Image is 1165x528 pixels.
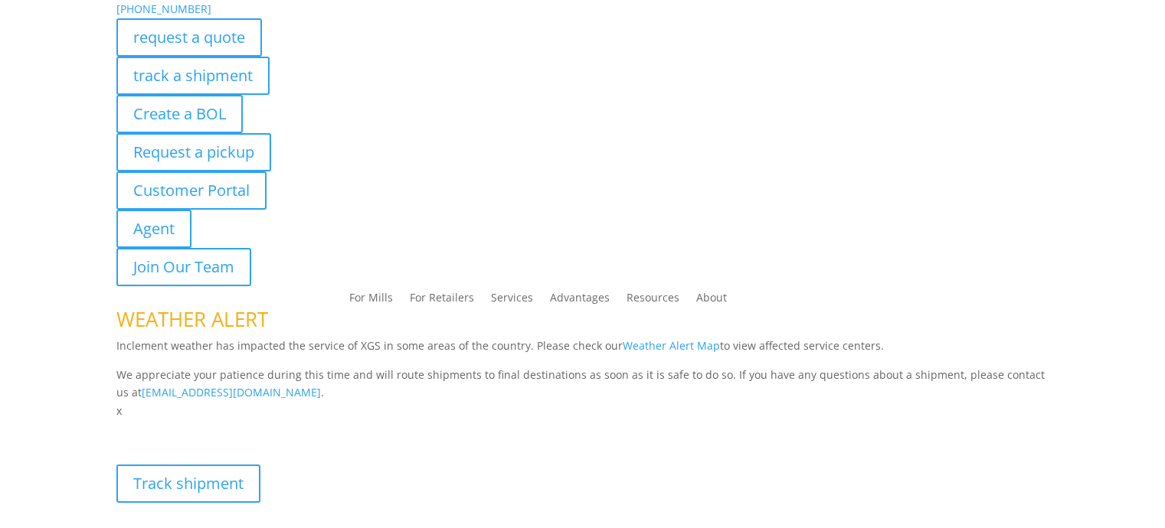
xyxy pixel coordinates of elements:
a: request a quote [116,18,262,57]
p: We appreciate your patience during this time and will route shipments to final destinations as so... [116,366,1049,403]
a: Join Our Team [116,248,251,286]
a: Resources [627,292,679,309]
a: Request a pickup [116,133,271,171]
a: Agent [116,210,191,248]
a: track a shipment [116,57,270,95]
a: Weather Alert Map [623,338,720,353]
p: x [116,402,1049,420]
b: Visibility, transparency, and control for your entire supply chain. [116,422,458,437]
a: Services [491,292,533,309]
a: For Retailers [410,292,474,309]
a: About [696,292,727,309]
a: [EMAIL_ADDRESS][DOMAIN_NAME] [142,385,321,399]
a: Customer Portal [116,171,267,210]
a: Track shipment [116,464,260,503]
a: [PHONE_NUMBER] [116,2,211,16]
a: Create a BOL [116,95,243,133]
a: For Mills [349,292,393,309]
span: WEATHER ALERT [116,305,268,333]
a: Advantages [550,292,610,309]
p: Inclement weather has impacted the service of XGS in some areas of the country. Please check our ... [116,337,1049,366]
